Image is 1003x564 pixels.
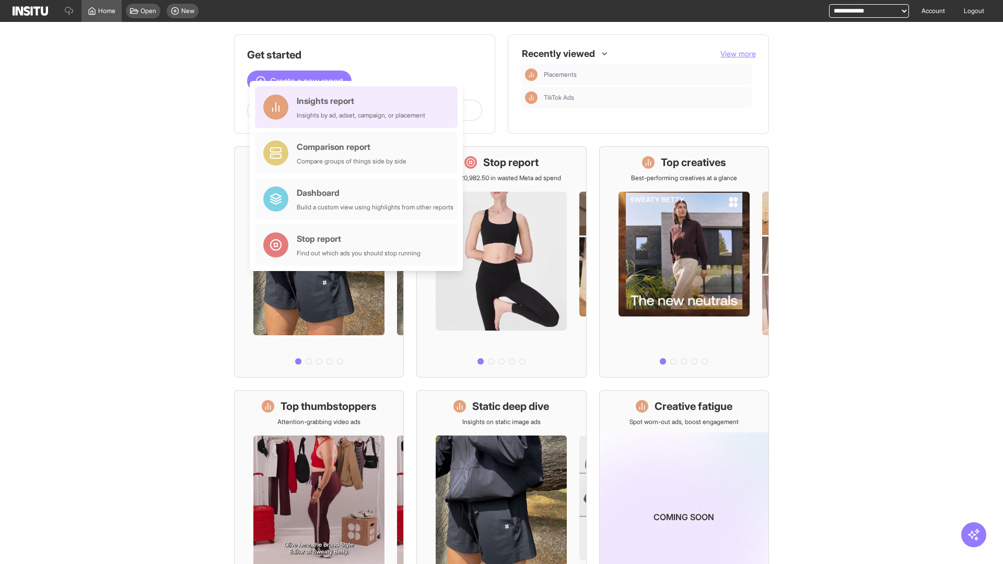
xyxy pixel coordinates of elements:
[181,7,194,15] span: New
[297,249,421,257] div: Find out which ads you should stop running
[141,7,156,15] span: Open
[525,68,538,81] div: Insights
[13,6,48,16] img: Logo
[270,75,343,87] span: Create a new report
[247,70,352,91] button: Create a new report
[98,7,115,15] span: Home
[483,155,539,170] h1: Stop report
[234,146,404,378] a: What's live nowSee all active ads instantly
[297,95,425,107] div: Insights report
[544,93,574,102] span: TikTok Ads
[297,157,406,166] div: Compare groups of things side by side
[720,49,756,59] button: View more
[297,111,425,120] div: Insights by ad, adset, campaign, or placement
[297,186,453,199] div: Dashboard
[416,146,586,378] a: Stop reportSave £20,982.50 in wasted Meta ad spend
[297,140,406,153] div: Comparison report
[720,49,756,58] span: View more
[525,91,538,104] div: Insights
[544,93,748,102] span: TikTok Ads
[472,399,549,414] h1: Static deep dive
[297,203,453,211] div: Build a custom view using highlights from other reports
[462,418,541,426] p: Insights on static image ads
[661,155,726,170] h1: Top creatives
[441,174,561,182] p: Save £20,982.50 in wasted Meta ad spend
[247,48,482,62] h1: Get started
[599,146,769,378] a: Top creativesBest-performing creatives at a glance
[544,70,577,79] span: Placements
[281,399,377,414] h1: Top thumbstoppers
[631,174,737,182] p: Best-performing creatives at a glance
[544,70,748,79] span: Placements
[277,418,360,426] p: Attention-grabbing video ads
[297,232,421,245] div: Stop report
